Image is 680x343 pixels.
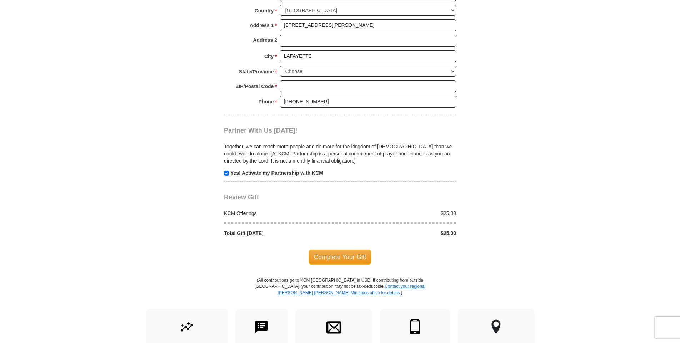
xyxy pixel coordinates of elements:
img: text-to-give.svg [254,319,269,334]
strong: Yes! Activate my Partnership with KCM [230,170,323,176]
strong: ZIP/Postal Code [236,81,274,91]
div: Total Gift [DATE] [220,230,340,237]
strong: City [264,51,274,61]
strong: State/Province [239,67,274,77]
span: Review Gift [224,194,259,201]
img: give-by-stock.svg [179,319,194,334]
div: KCM Offerings [220,210,340,217]
strong: Address 2 [253,35,277,45]
strong: Address 1 [250,20,274,30]
div: $25.00 [340,230,460,237]
span: Complete Your Gift [309,250,372,265]
img: envelope.svg [326,319,341,334]
strong: Country [255,6,274,16]
div: $25.00 [340,210,460,217]
p: Together, we can reach more people and do more for the kingdom of [DEMOGRAPHIC_DATA] than we coul... [224,143,456,164]
img: mobile.svg [407,319,422,334]
p: (All contributions go to KCM [GEOGRAPHIC_DATA] in USD. If contributing from outside [GEOGRAPHIC_D... [254,277,426,308]
a: Contact your regional [PERSON_NAME] [PERSON_NAME] Ministries office for details. [277,284,425,295]
span: Partner With Us [DATE]! [224,127,297,134]
strong: Phone [259,97,274,107]
img: other-region [491,319,501,334]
